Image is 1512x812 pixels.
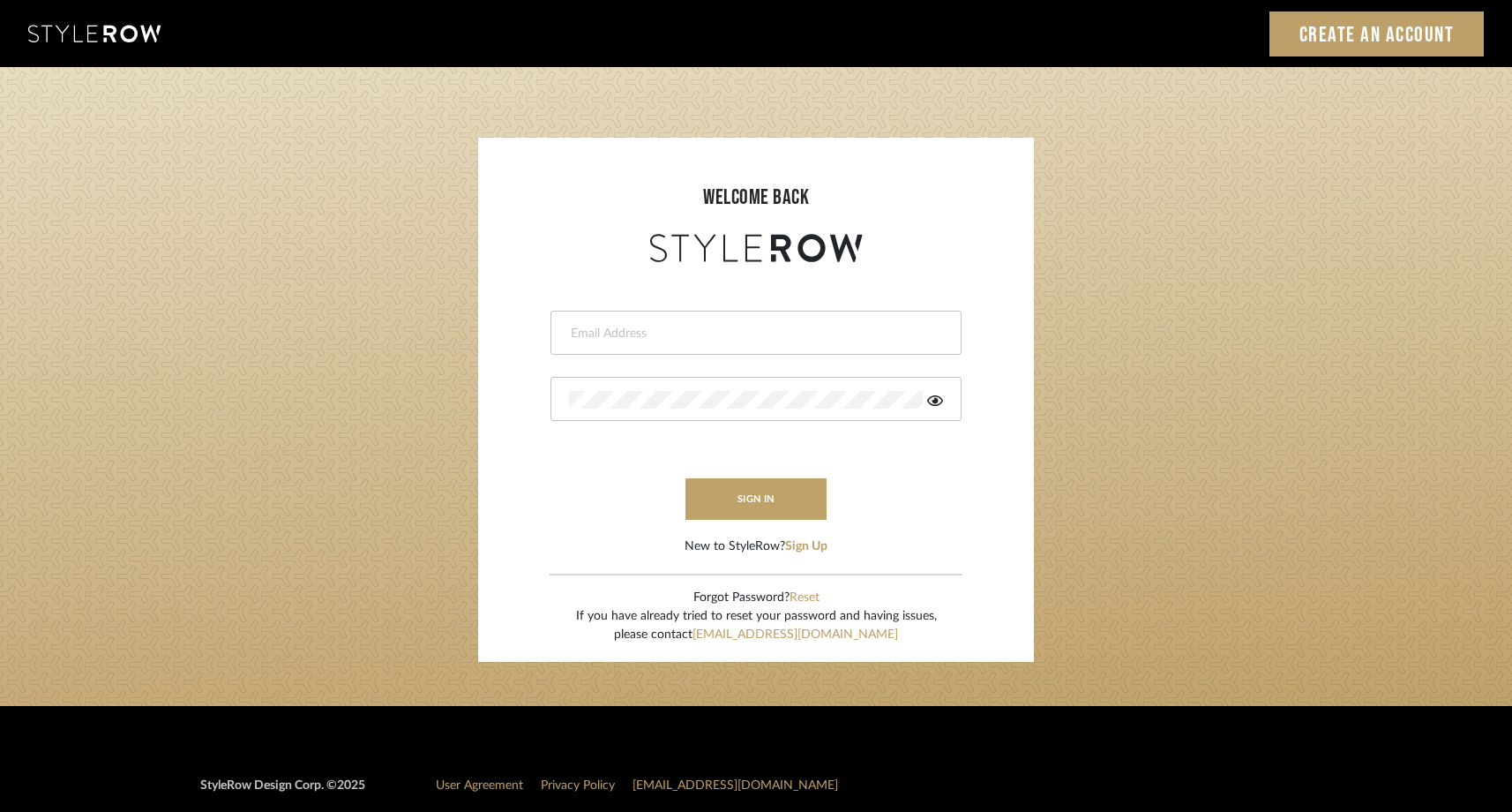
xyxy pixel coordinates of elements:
[569,325,939,342] input: Email Address
[576,607,937,644] div: If you have already tried to reset your password and having issues, please contact
[576,589,937,607] div: Forgot Password?
[1269,11,1485,56] a: Create an Account
[541,779,615,792] a: Privacy Policy
[200,777,365,809] div: StyleRow Design Corp. ©2025
[436,779,523,792] a: User Agreement
[785,538,827,556] button: Sign Up
[692,628,898,641] a: [EMAIL_ADDRESS][DOMAIN_NAME]
[685,538,827,556] div: New to StyleRow?
[632,779,838,792] a: [EMAIL_ADDRESS][DOMAIN_NAME]
[685,478,827,520] button: sign in
[496,182,1016,214] div: welcome back
[790,589,820,607] button: Reset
